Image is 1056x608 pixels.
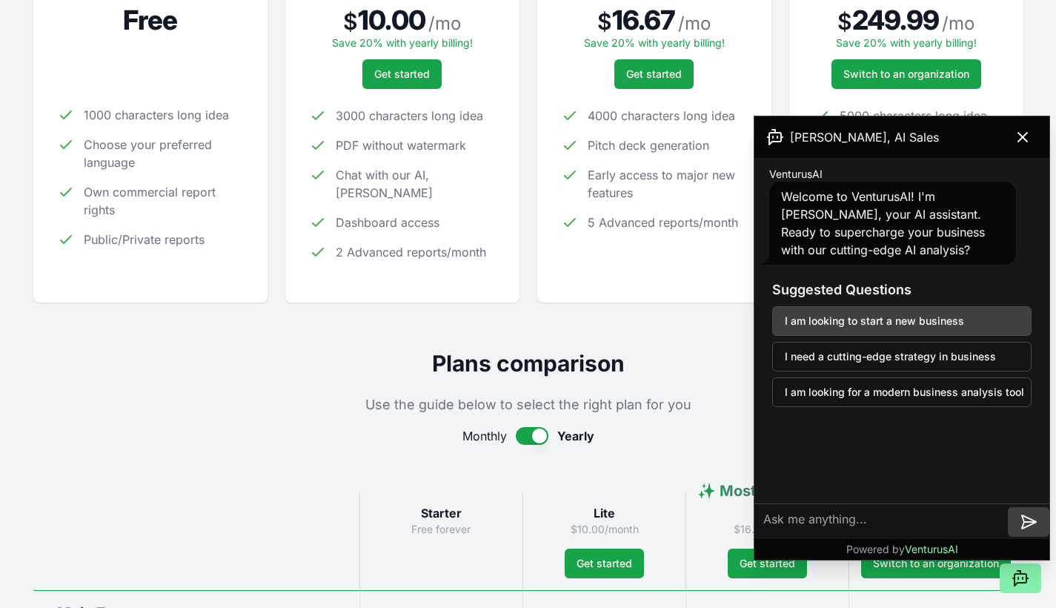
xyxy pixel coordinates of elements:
[332,36,473,49] span: Save 20% with yearly billing!
[905,543,958,555] span: VenturusAI
[535,522,674,537] p: $10.00/month
[836,36,977,49] span: Save 20% with yearly billing!
[588,166,748,202] span: Early access to major new features
[84,106,229,124] span: 1000 characters long idea
[362,59,442,89] button: Get started
[772,280,1032,300] h3: Suggested Questions
[374,67,430,82] span: Get started
[772,377,1032,407] button: I am looking for a modern business analysis tool
[372,522,511,537] p: Free forever
[831,59,981,89] a: Switch to an organization
[336,107,483,125] span: 3000 characters long idea
[358,5,425,35] span: 10.00
[790,128,939,146] span: [PERSON_NAME], AI Sales
[837,8,852,35] span: $
[861,549,1011,578] a: Switch to an organization
[336,166,496,202] span: Chat with our AI, [PERSON_NAME]
[343,8,358,35] span: $
[336,136,466,154] span: PDF without watermark
[781,189,985,257] span: Welcome to VenturusAI! I'm [PERSON_NAME], your AI assistant. Ready to supercharge your business w...
[626,67,682,82] span: Get started
[678,12,711,36] span: / mo
[577,556,632,571] span: Get started
[588,107,735,125] span: 4000 characters long idea
[697,482,837,500] span: ✨ Most popular ✨
[123,5,177,35] span: Free
[846,542,958,557] p: Powered by
[84,136,244,171] span: Choose your preferred language
[372,504,511,522] h3: Starter
[84,183,244,219] span: Own commercial report rights
[612,5,676,35] span: 16.67
[772,342,1032,371] button: I need a cutting-edge strategy in business
[84,231,205,248] span: Public/Private reports
[942,12,974,36] span: / mo
[462,427,507,445] span: Monthly
[769,167,823,182] span: VenturusAI
[728,549,807,578] button: Get started
[336,214,439,231] span: Dashboard access
[597,8,612,35] span: $
[584,36,725,49] span: Save 20% with yearly billing!
[535,504,674,522] h3: Lite
[772,306,1032,336] button: I am looking to start a new business
[614,59,694,89] button: Get started
[33,394,1023,415] p: Use the guide below to select the right plan for you
[588,214,738,231] span: 5 Advanced reports/month
[336,243,486,261] span: 2 Advanced reports/month
[698,522,837,537] p: $16.67/month
[565,549,644,578] button: Get started
[428,12,461,36] span: / mo
[740,556,795,571] span: Get started
[33,350,1023,377] h2: Plans comparison
[852,5,939,35] span: 249.99
[557,427,594,445] span: Yearly
[698,504,837,522] h3: Pro
[588,136,709,154] span: Pitch deck generation
[840,107,987,125] span: 5000 characters long idea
